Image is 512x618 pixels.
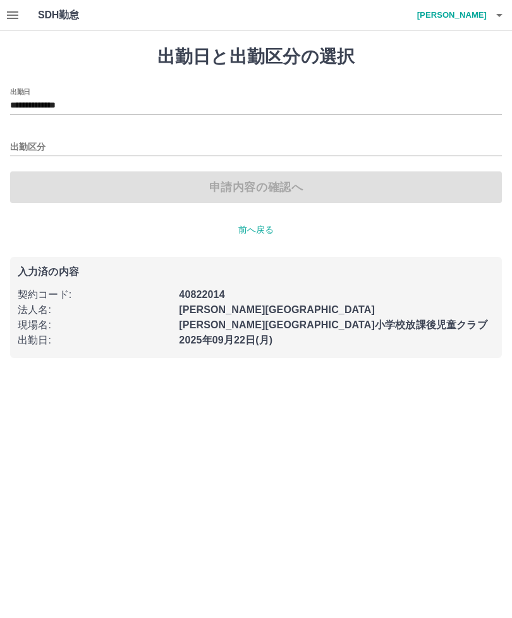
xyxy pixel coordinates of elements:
[18,333,171,348] p: 出勤日 :
[10,46,502,68] h1: 出勤日と出勤区分の選択
[179,335,272,345] b: 2025年09月22日(月)
[18,267,494,277] p: 入力済の内容
[10,87,30,96] label: 出勤日
[179,319,487,330] b: [PERSON_NAME][GEOGRAPHIC_DATA]小学校放課後児童クラブ
[179,304,375,315] b: [PERSON_NAME][GEOGRAPHIC_DATA]
[18,302,171,318] p: 法人名 :
[10,223,502,237] p: 前へ戻る
[18,318,171,333] p: 現場名 :
[18,287,171,302] p: 契約コード :
[179,289,224,300] b: 40822014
